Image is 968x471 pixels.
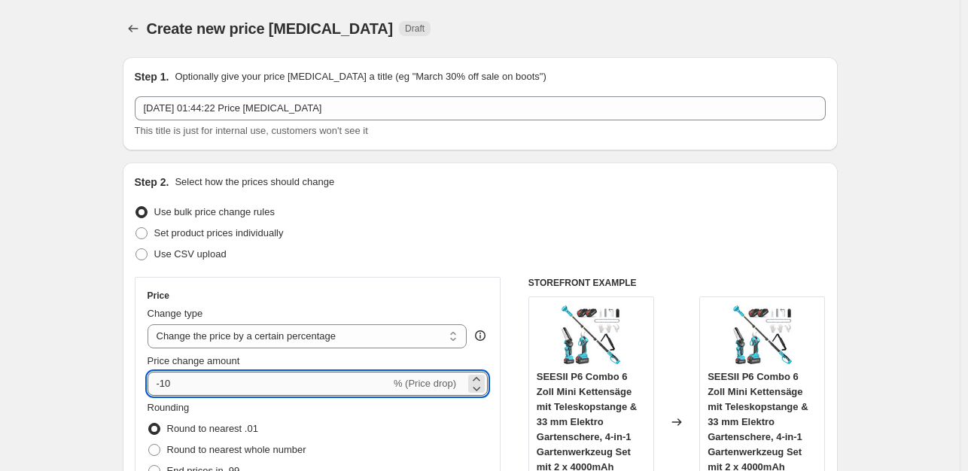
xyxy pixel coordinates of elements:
span: % (Price drop) [394,378,456,389]
h6: STOREFRONT EXAMPLE [528,277,826,289]
input: -15 [148,372,391,396]
span: Draft [405,23,425,35]
span: Price change amount [148,355,240,366]
span: This title is just for internal use, customers won't see it [135,125,368,136]
p: Optionally give your price [MEDICAL_DATA] a title (eg "March 30% off sale on boots") [175,69,546,84]
div: help [473,328,488,343]
p: Select how the prices should change [175,175,334,190]
span: Change type [148,308,203,319]
h3: Price [148,290,169,302]
button: Price change jobs [123,18,144,39]
h2: Step 2. [135,175,169,190]
span: Create new price [MEDICAL_DATA] [147,20,394,37]
img: 71WEl4XxrJL_80x.jpg [732,305,793,365]
span: Rounding [148,402,190,413]
h2: Step 1. [135,69,169,84]
span: Round to nearest .01 [167,423,258,434]
span: Use CSV upload [154,248,227,260]
span: Set product prices individually [154,227,284,239]
span: Use bulk price change rules [154,206,275,217]
img: 71WEl4XxrJL_80x.jpg [561,305,621,365]
input: 30% off holiday sale [135,96,826,120]
span: Round to nearest whole number [167,444,306,455]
